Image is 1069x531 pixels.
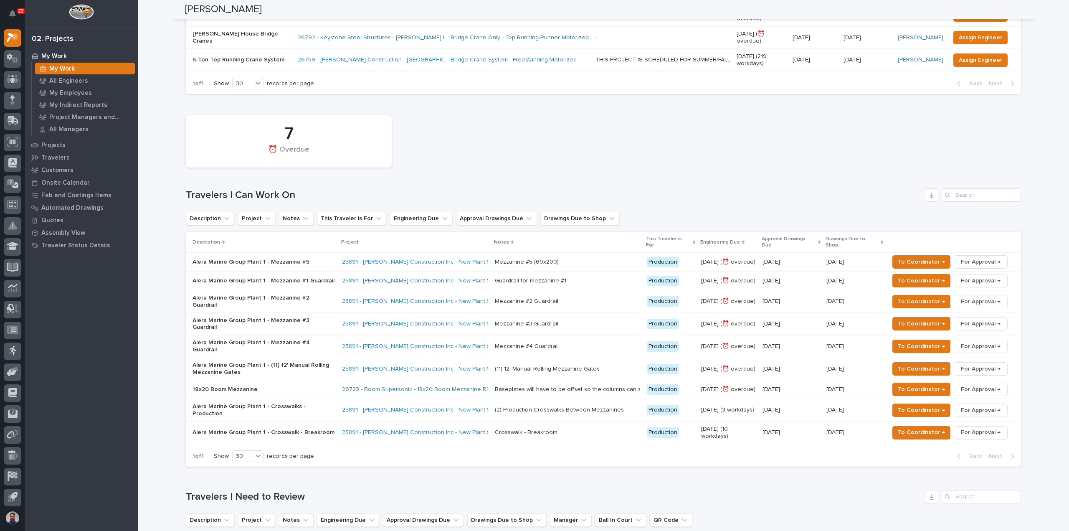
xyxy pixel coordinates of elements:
[451,34,589,41] a: Bridge Crane Only - Top Running/Runner Motorized
[737,53,785,67] p: [DATE] (219 workdays)
[279,212,314,225] button: Notes
[647,427,679,438] div: Production
[762,277,820,285] p: [DATE]
[342,320,557,328] a: 25891 - [PERSON_NAME] Construction Inc - New Plant Setup - Mezzanine Project
[193,295,335,309] p: Alera Marine Group Plant 1 - Mezzanine #2 Guardrail
[762,234,816,250] p: Approval Drawings Due
[49,114,132,121] p: Project Managers and Engineers
[495,277,566,285] div: Guardrail for mezzanine #1
[342,298,557,305] a: 25891 - [PERSON_NAME] Construction Inc - New Plant Setup - Mezzanine Project
[898,384,945,394] span: To Coordinator →
[495,259,559,266] div: Mezzanine #5 (60x200)
[954,255,1008,269] button: For Approval →
[467,513,547,527] button: Drawings Due to Shop
[989,80,1007,87] span: Next
[793,34,837,41] p: [DATE]
[18,8,24,14] p: 22
[762,366,820,373] p: [DATE]
[186,513,235,527] button: Description
[456,212,537,225] button: Approval Drawings Due
[701,407,756,414] p: [DATE] (3 workdays)
[193,30,291,45] p: [PERSON_NAME] House Bridge Cranes
[495,429,557,436] div: Crosswalk - Breakroom
[342,407,557,414] a: 25891 - [PERSON_NAME] Construction Inc - New Plant Setup - Mezzanine Project
[41,204,104,212] p: Automated Drawings
[647,384,679,395] div: Production
[550,513,592,527] button: Manager
[4,509,21,527] button: users-avatar
[186,49,1021,71] tr: 5-Ton Top Running Crane System26759 - [PERSON_NAME] Construction - [GEOGRAPHIC_DATA] Department 5...
[898,257,945,267] span: To Coordinator →
[41,179,90,187] p: Onsite Calendar
[495,366,600,373] div: (11) 12' Manual Rolling Mezzanine Gates
[495,386,640,393] div: Baseplates will have to be offset so the columns can sit flush to the walls. Small (36"x36")landi...
[342,429,557,436] a: 25891 - [PERSON_NAME] Construction Inc - New Plant Setup - Mezzanine Project
[898,319,945,329] span: To Coordinator →
[49,102,107,109] p: My Indirect Reports
[898,427,945,437] span: To Coordinator →
[267,80,314,87] p: records per page
[186,422,1021,444] tr: Alera Marine Group Plant 1 - Crosswalk - Breakroom25891 - [PERSON_NAME] Construction Inc - New Pl...
[961,364,1001,374] span: For Approval →
[298,56,544,64] a: 26759 - [PERSON_NAME] Construction - [GEOGRAPHIC_DATA] Department 5T Bridge Crane
[32,35,73,44] div: 02. Projects
[762,298,820,305] p: [DATE]
[646,234,691,250] p: This Traveler is For
[49,126,89,133] p: All Managers
[25,50,138,62] a: My Work
[898,56,943,64] a: [PERSON_NAME]
[193,317,335,331] p: Alera Marine Group Plant 1 - Mezzanine #3 Guardrail
[942,188,1021,202] input: Search
[762,407,820,414] p: [DATE]
[186,313,1021,335] tr: Alera Marine Group Plant 1 - Mezzanine #3 Guardrail25891 - [PERSON_NAME] Construction Inc - New P...
[647,296,679,307] div: Production
[954,317,1008,330] button: For Approval →
[41,53,67,60] p: My Work
[595,34,597,41] div: -
[41,217,63,224] p: Quotes
[961,405,1001,415] span: For Approval →
[701,426,756,440] p: [DATE] (10 workdays)
[701,386,756,393] p: [DATE] (⏰ overdue)
[193,362,335,376] p: Alera Marine Group Plant 1 - (11) 12' Manual Rolling Mezzanine Gates
[826,276,846,285] p: [DATE]
[950,452,985,460] button: Back
[214,453,229,460] p: Show
[25,214,138,226] a: Quotes
[959,55,1002,65] span: Assign Engineer
[844,33,863,41] p: [DATE]
[186,290,1021,313] tr: Alera Marine Group Plant 1 - Mezzanine #2 Guardrail25891 - [PERSON_NAME] Construction Inc - New P...
[950,80,985,87] button: Back
[193,386,335,393] p: 18x20 Boom Mezzanine
[898,297,945,307] span: To Coordinator →
[25,151,138,164] a: Travelers
[826,234,878,250] p: Drawings Due to Shop
[193,56,291,64] p: 5-Ton Top Running Crane System
[193,277,335,285] p: Alera Marine Group Plant 1 - Mezzanine #1 Guardrail
[25,139,138,151] a: Projects
[186,272,1021,290] tr: Alera Marine Group Plant 1 - Mezzanine #1 Guardrail25891 - [PERSON_NAME] Construction Inc - New P...
[32,123,138,135] a: All Managers
[25,189,138,201] a: Fab and Coatings Items
[985,452,1021,460] button: Next
[317,212,387,225] button: This Traveler is For
[737,30,785,45] p: [DATE] (⏰ overdue)
[762,259,820,266] p: [DATE]
[41,229,85,237] p: Assembly View
[892,340,950,353] button: To Coordinator →
[341,238,359,247] p: Project
[892,274,950,287] button: To Coordinator →
[495,320,558,328] div: Mezzanine #3 Guardrail
[25,164,138,176] a: Customers
[495,407,624,414] div: (2) Production Crosswalks Between Mezzanines
[954,383,1008,396] button: For Approval →
[193,238,220,247] p: Description
[186,189,922,201] h1: Travelers I Can Work On
[41,192,111,199] p: Fab and Coatings Items
[892,383,950,396] button: To Coordinator →
[41,242,110,249] p: Traveler Status Details
[186,446,210,467] p: 1 of 1
[10,10,21,23] div: Notifications22
[595,56,730,64] div: THIS PROJECT IS SCHEDULED FOR SUMMER/FALL OF 2026
[342,259,557,266] a: 25891 - [PERSON_NAME] Construction Inc - New Plant Setup - Mezzanine Project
